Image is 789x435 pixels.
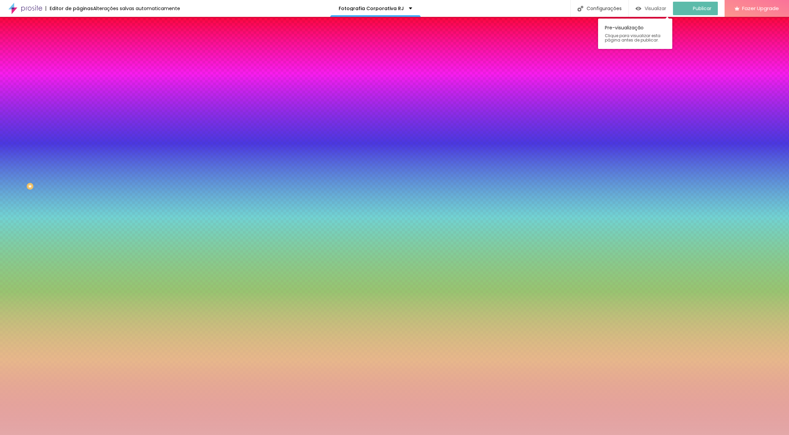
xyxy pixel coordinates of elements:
span: Clique para visualizar esta página antes de publicar. [605,33,666,42]
p: Fotografia Corporativa RJ [339,6,404,11]
div: Editor de páginas [46,6,93,11]
button: Visualizar [629,2,673,15]
img: Icone [577,6,583,11]
span: Fazer Upgrade [742,5,779,11]
div: Pre-visualização [598,19,672,49]
span: Publicar [693,6,711,11]
div: Alterações salvas automaticamente [93,6,180,11]
img: view-1.svg [636,6,641,11]
button: Publicar [673,2,718,15]
span: Visualizar [645,6,666,11]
